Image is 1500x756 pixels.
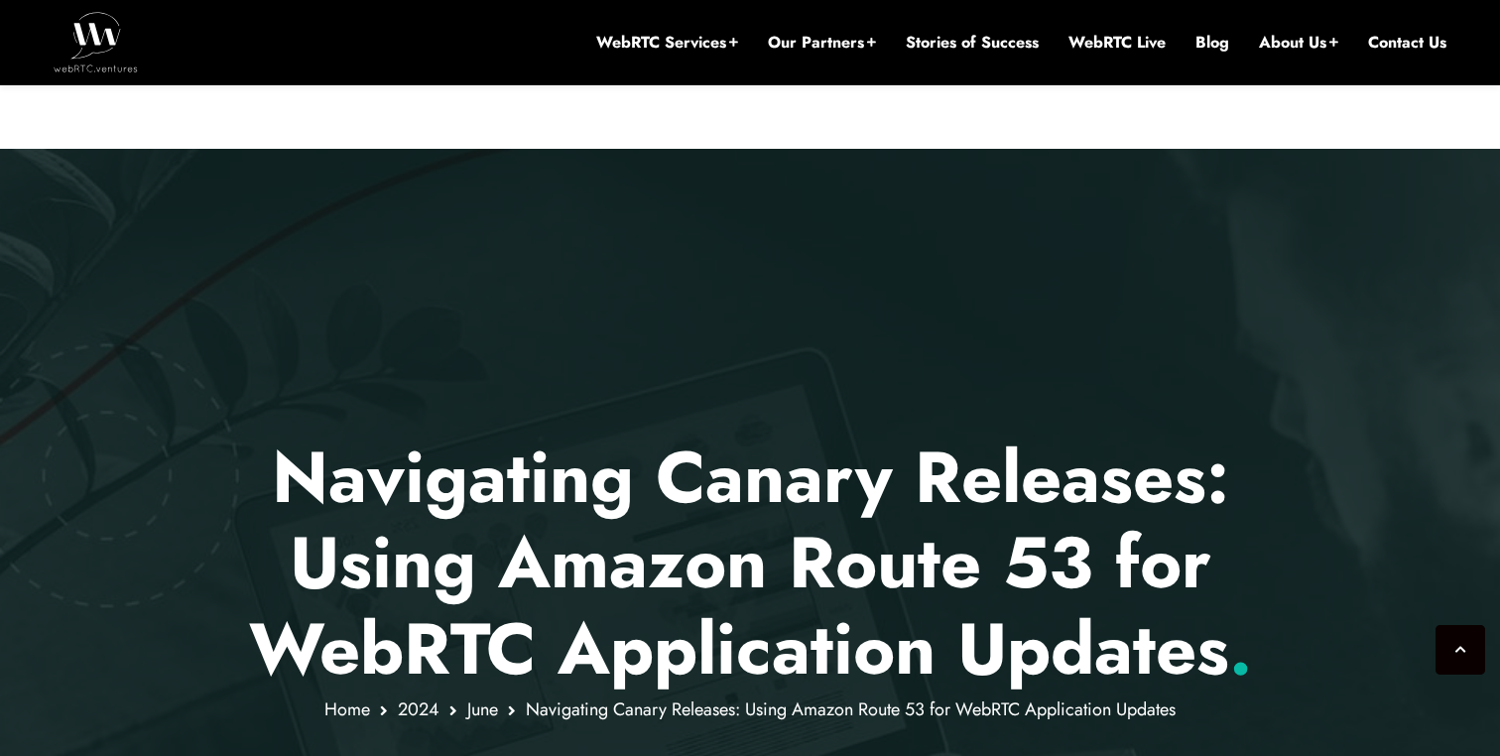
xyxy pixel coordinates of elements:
[1195,32,1229,54] a: Blog
[324,696,370,722] a: Home
[1229,597,1252,700] span: .
[54,12,138,71] img: WebRTC.ventures
[398,696,439,722] a: 2024
[170,435,1331,692] p: Navigating Canary Releases: Using Amazon Route 53 for WebRTC Application Updates
[526,696,1176,722] span: Navigating Canary Releases: Using Amazon Route 53 for WebRTC Application Updates
[467,696,498,722] a: June
[906,32,1039,54] a: Stories of Success
[1368,32,1446,54] a: Contact Us
[768,32,876,54] a: Our Partners
[1068,32,1166,54] a: WebRTC Live
[1259,32,1338,54] a: About Us
[596,32,738,54] a: WebRTC Services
